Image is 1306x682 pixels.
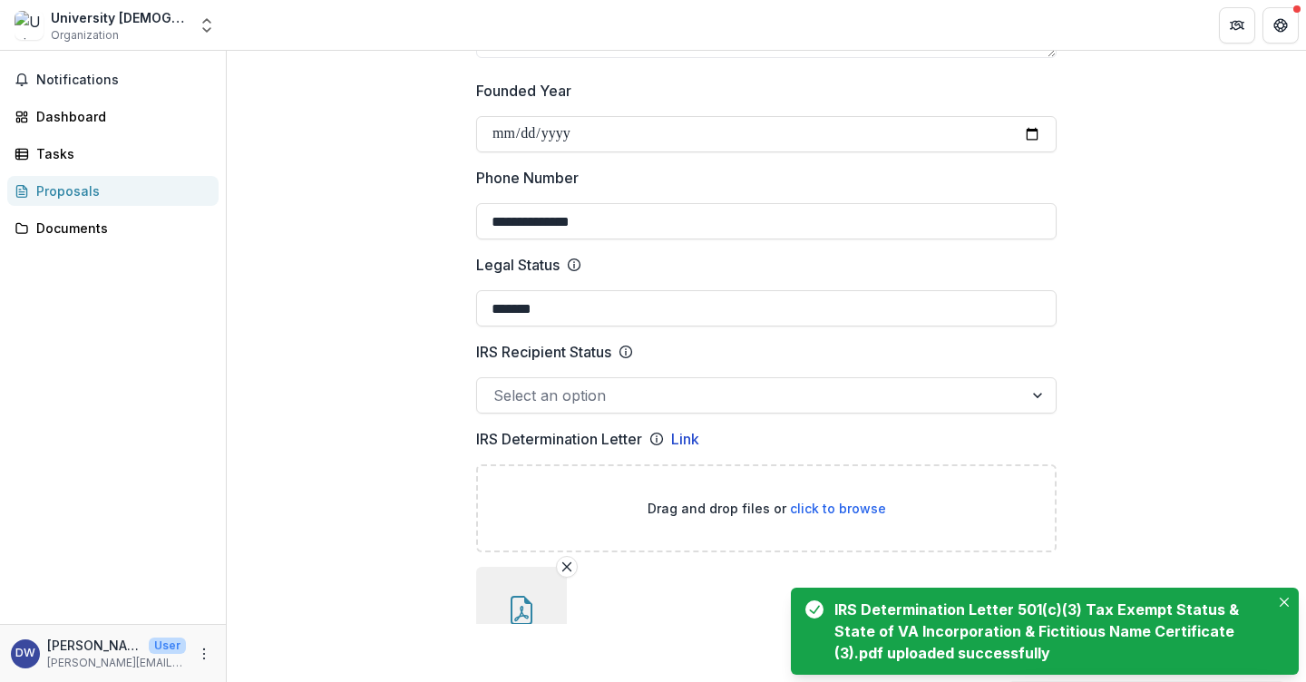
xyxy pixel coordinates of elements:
[36,181,204,200] div: Proposals
[194,7,219,44] button: Open entity switcher
[476,341,611,363] p: IRS Recipient Status
[1273,591,1295,613] button: Close
[1262,7,1299,44] button: Get Help
[47,655,186,671] p: [PERSON_NAME][EMAIL_ADDRESS][DOMAIN_NAME]
[51,27,119,44] span: Organization
[834,599,1262,664] div: IRS Determination Letter 501(c)(3) Tax Exempt Status & State of VA Incorporation & Fictitious Nam...
[7,176,219,206] a: Proposals
[36,73,211,88] span: Notifications
[7,139,219,169] a: Tasks
[476,428,642,450] p: IRS Determination Letter
[51,8,187,27] div: University [DEMOGRAPHIC_DATA] Ministries
[476,254,560,276] p: Legal Status
[193,643,215,665] button: More
[7,65,219,94] button: Notifications
[36,144,204,163] div: Tasks
[556,556,578,578] button: Remove File
[7,213,219,243] a: Documents
[36,219,204,238] div: Documents
[648,499,886,518] p: Drag and drop files or
[476,167,579,189] p: Phone Number
[15,11,44,40] img: University Christian Ministries
[149,638,186,654] p: User
[784,580,1306,682] div: Notifications-bottom-right
[7,102,219,132] a: Dashboard
[15,648,35,659] div: Danielle Wilcox
[476,80,571,102] p: Founded Year
[47,636,141,655] p: [PERSON_NAME]
[1219,7,1255,44] button: Partners
[671,428,699,450] a: Link
[36,107,204,126] div: Dashboard
[790,501,886,516] span: click to browse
